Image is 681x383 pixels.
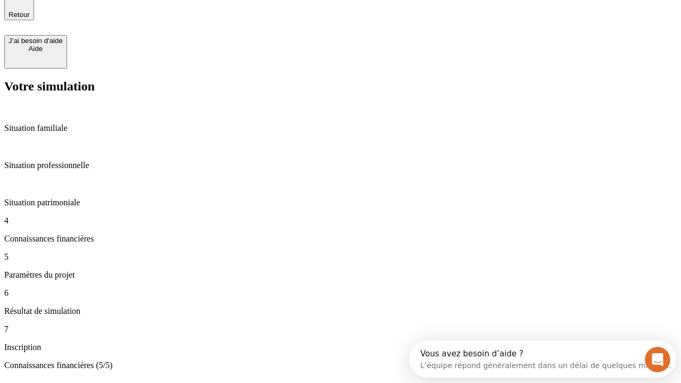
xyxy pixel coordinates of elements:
p: Situation patrimoniale [4,198,677,207]
div: J’ai besoin d'aide [9,37,63,45]
p: Connaissances financières (5/5) [4,361,677,370]
p: 5 [4,252,677,262]
h2: Votre simulation [4,79,677,94]
div: L’équipe répond généralement dans un délai de quelques minutes. [11,18,262,29]
iframe: Intercom live chat discovery launcher [409,340,676,378]
div: Ouvrir le Messenger Intercom [4,4,293,34]
p: Inscription [4,343,677,352]
button: J’ai besoin d'aideAide [4,35,67,69]
div: Vous avez besoin d’aide ? [11,9,262,18]
span: Retour [9,11,30,19]
p: 6 [4,288,677,298]
p: 4 [4,216,677,226]
iframe: Intercom live chat [645,347,670,372]
p: Paramètres du projet [4,270,677,280]
p: Résultat de simulation [4,306,677,316]
p: 7 [4,324,677,334]
p: Situation familiale [4,123,677,133]
p: Situation professionnelle [4,161,677,170]
p: Connaissances financières [4,234,677,244]
div: Aide [9,45,63,53]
